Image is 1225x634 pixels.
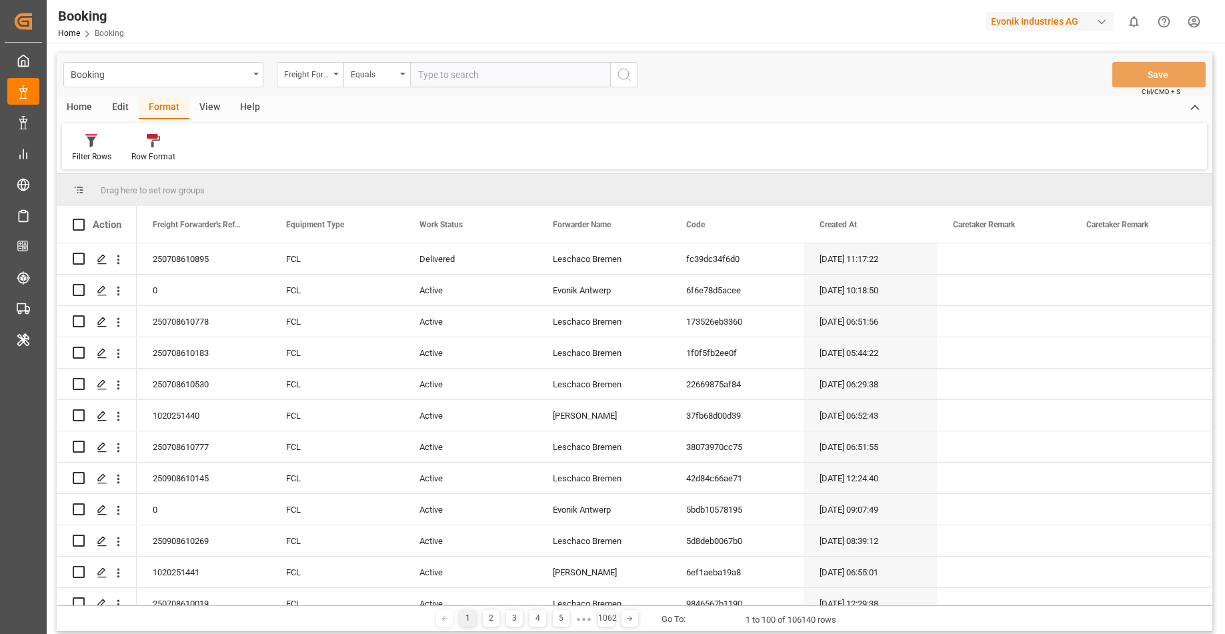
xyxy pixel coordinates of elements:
span: Caretaker Remark [1086,220,1148,229]
div: Active [403,337,537,368]
div: 250708610019 [137,588,270,619]
div: Leschaco Bremen [537,306,670,337]
div: Active [403,400,537,431]
div: Press SPACE to select this row. [57,463,137,494]
div: 2 [483,610,499,627]
div: [DATE] 08:39:12 [804,525,937,556]
div: [DATE] 09:07:49 [804,494,937,525]
div: [DATE] 11:17:22 [804,243,937,274]
div: 0 [137,494,270,525]
div: FCL [270,525,403,556]
div: fc39dc34f6d0 [670,243,804,274]
div: Press SPACE to select this row. [57,275,137,306]
span: Ctrl/CMD + S [1142,87,1180,97]
span: Freight Forwarder's Reference No. [153,220,242,229]
div: Evonik Industries AG [986,12,1114,31]
div: 173526eb3360 [670,306,804,337]
div: FCL [270,431,403,462]
div: 22669875af84 [670,369,804,399]
div: [DATE] 06:55:01 [804,557,937,587]
div: 250708610530 [137,369,270,399]
div: 5d8deb0067b0 [670,525,804,556]
div: 5 [553,610,569,627]
div: FCL [270,275,403,305]
div: FCL [270,557,403,587]
div: Press SPACE to select this row. [57,337,137,369]
div: Press SPACE to select this row. [57,369,137,400]
div: FCL [270,337,403,368]
div: Press SPACE to select this row. [57,400,137,431]
div: 1020251440 [137,400,270,431]
button: open menu [343,62,410,87]
div: Press SPACE to select this row. [57,525,137,557]
div: Leschaco Bremen [537,525,670,556]
div: FCL [270,463,403,493]
div: Evonik Antwerp [537,494,670,525]
div: [DATE] 06:29:38 [804,369,937,399]
div: [DATE] 06:52:43 [804,400,937,431]
div: FCL [270,306,403,337]
div: [DATE] 05:44:22 [804,337,937,368]
div: Leschaco Bremen [537,243,670,274]
div: Active [403,525,537,556]
div: Format [139,97,189,119]
div: Active [403,306,537,337]
input: Type to search [410,62,610,87]
div: Leschaco Bremen [537,337,670,368]
span: Work Status [419,220,463,229]
div: 250708610183 [137,337,270,368]
div: Leschaco Bremen [537,463,670,493]
span: Equipment Type [286,220,344,229]
button: Help Center [1149,7,1179,37]
div: 250708610777 [137,431,270,462]
div: [PERSON_NAME] [537,400,670,431]
div: 1 to 100 of 106140 rows [746,613,836,627]
button: search button [610,62,638,87]
div: [DATE] 12:29:38 [804,588,937,619]
span: Code [686,220,705,229]
div: [DATE] 10:18:50 [804,275,937,305]
a: Home [58,29,80,38]
div: Filter Rows [72,151,111,163]
span: Drag here to set row groups [101,185,205,195]
div: 250908610145 [137,463,270,493]
button: open menu [277,62,343,87]
div: 5bdb10578195 [670,494,804,525]
div: Freight Forwarder's Reference No. [284,65,329,81]
div: [DATE] 06:51:56 [804,306,937,337]
div: 250708610895 [137,243,270,274]
div: Edit [102,97,139,119]
div: Press SPACE to select this row. [57,557,137,588]
div: 38073970cc75 [670,431,804,462]
div: 1020251441 [137,557,270,587]
div: 9846567b1190 [670,588,804,619]
div: FCL [270,494,403,525]
button: Save [1112,62,1206,87]
div: Press SPACE to select this row. [57,306,137,337]
div: Press SPACE to select this row. [57,588,137,619]
div: Help [230,97,270,119]
div: [DATE] 12:24:40 [804,463,937,493]
div: 6f6e78d5acee [670,275,804,305]
div: 1 [459,610,476,627]
div: Leschaco Bremen [537,431,670,462]
div: Active [403,557,537,587]
button: Evonik Industries AG [986,9,1119,34]
div: FCL [270,400,403,431]
div: Equals [351,65,396,81]
div: Action [93,219,121,231]
div: Press SPACE to select this row. [57,431,137,463]
div: Press SPACE to select this row. [57,243,137,275]
div: Home [57,97,102,119]
span: Caretaker Remark [953,220,1015,229]
div: 42d84c66ae71 [670,463,804,493]
div: Booking [71,65,249,82]
div: Active [403,463,537,493]
div: Leschaco Bremen [537,369,670,399]
div: Delivered [403,243,537,274]
div: 1062 [598,610,615,627]
div: Active [403,431,537,462]
div: Leschaco Bremen [537,588,670,619]
div: Active [403,588,537,619]
div: View [189,97,230,119]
